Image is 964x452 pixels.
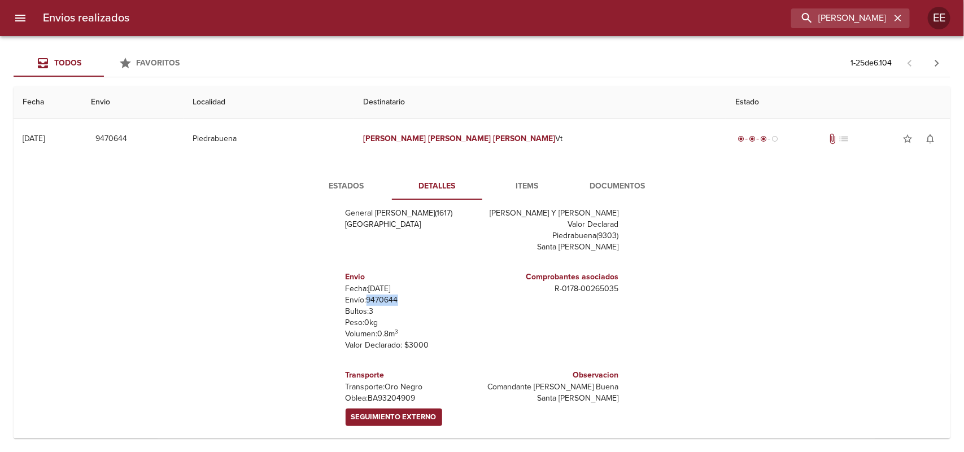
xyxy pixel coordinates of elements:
span: Todos [54,58,81,68]
h6: Envios realizados [43,9,129,27]
h6: Envio [346,271,478,283]
div: Abrir información de usuario [928,7,950,29]
p: Piedrabuena ( 9303 ) [487,230,619,242]
p: [GEOGRAPHIC_DATA] [346,219,478,230]
span: star_border [902,133,913,144]
p: Transporte: Oro Negro [346,381,478,393]
span: radio_button_checked [749,135,756,142]
div: En viaje [735,133,780,144]
span: radio_button_unchecked [771,135,778,142]
input: buscar [791,8,891,28]
h6: Comprobantes asociados [487,271,619,283]
span: radio_button_checked [760,135,767,142]
p: R - 0178 - 00265035 [487,283,619,295]
span: Tiene documentos adjuntos [827,133,839,144]
span: Favoritos [137,58,180,68]
p: Volumen: 0.8 m [346,328,478,340]
h6: Transporte [346,369,478,381]
th: Envio [82,86,184,119]
a: Seguimiento Externo [346,409,442,426]
span: Detalles [399,179,476,194]
div: Tabs Envios [14,50,194,77]
div: EE [928,7,950,29]
div: [DATE] [23,134,45,143]
span: radio_button_checked [738,135,744,142]
div: Tabs detalle de guia [302,173,663,200]
p: Fecha: [DATE] [346,283,478,295]
p: Valor Declarado: $ 3000 [346,340,478,351]
span: 9470644 [95,132,127,146]
td: Piedrabuena [184,119,354,159]
em: [PERSON_NAME] [493,134,556,143]
p: Rivadavia 532 532 , Entre Entre [PERSON_NAME] Y [PERSON_NAME] Valor Declarad [487,196,619,230]
button: menu [7,5,34,32]
p: Oblea: BA93204909 [346,393,478,404]
em: [PERSON_NAME] [363,134,426,143]
p: Peso: 0 kg [346,317,478,328]
td: Vt [354,119,726,159]
button: Activar notificaciones [919,128,941,150]
p: 1 - 25 de 6.104 [850,58,892,69]
span: notifications_none [924,133,936,144]
button: 9470644 [91,129,132,150]
p: Comandante [PERSON_NAME] Buena Santa [PERSON_NAME] [487,381,619,404]
th: Estado [726,86,950,119]
span: Items [489,179,566,194]
th: Fecha [14,86,82,119]
sup: 3 [395,328,399,335]
span: Pagina siguiente [923,50,950,77]
p: Bultos: 3 [346,306,478,317]
span: Pagina anterior [896,57,923,68]
th: Destinatario [354,86,726,119]
span: Estados [308,179,385,194]
span: No tiene pedido asociado [839,133,850,144]
span: Documentos [579,179,656,194]
h6: Observacion [487,369,619,381]
span: Seguimiento Externo [351,411,437,424]
button: Agregar a favoritos [896,128,919,150]
p: General [PERSON_NAME] ( 1617 ) [346,208,478,219]
em: [PERSON_NAME] [428,134,491,143]
p: Santa [PERSON_NAME] [487,242,619,253]
th: Localidad [184,86,354,119]
p: Envío: 9470644 [346,295,478,306]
